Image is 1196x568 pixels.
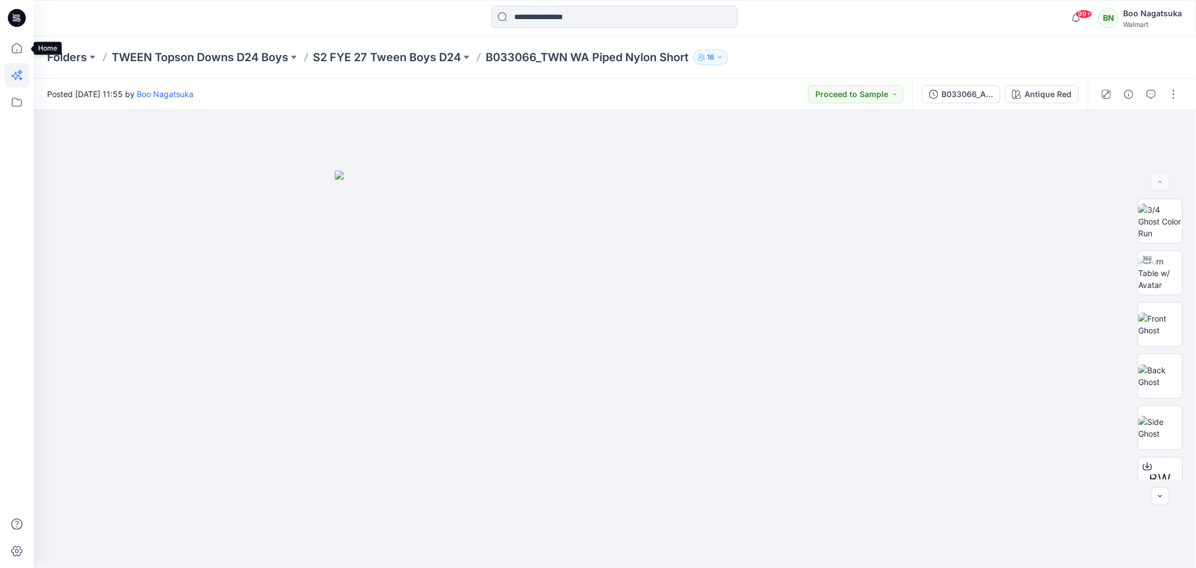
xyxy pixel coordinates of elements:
div: Antique Red [1024,88,1072,100]
p: 16 [707,51,714,63]
a: Folders [47,49,87,65]
div: Boo Nagatsuka [1123,7,1182,20]
span: 99+ [1075,10,1092,19]
span: Posted [DATE] 11:55 by [47,88,193,100]
div: B033066_ADM FULL_TWN WA Piped Nylon Short [941,88,993,100]
img: eyJhbGciOiJIUzI1NiIsImtpZCI6IjAiLCJzbHQiOiJzZXMiLCJ0eXAiOiJKV1QifQ.eyJkYXRhIjp7InR5cGUiOiJzdG9yYW... [335,171,895,568]
span: BW [1149,469,1171,489]
button: 16 [693,49,728,65]
img: Turn Table w/ Avatar [1138,255,1182,291]
div: Walmart [1123,20,1182,29]
img: Side Ghost [1138,416,1182,439]
button: Antique Red [1005,85,1079,103]
a: TWEEN Topson Downs D24 Boys [112,49,288,65]
div: BN [1098,8,1119,28]
img: Back Ghost [1138,364,1182,388]
p: B033066_TWN WA Piped Nylon Short [486,49,689,65]
img: 3/4 Ghost Color Run [1138,204,1182,239]
a: S2 FYE 27 Tween Boys D24 [313,49,461,65]
button: Details [1120,85,1138,103]
a: Boo Nagatsuka [137,89,193,99]
img: Front Ghost [1138,313,1182,336]
button: B033066_ADM FULL_TWN WA Piped Nylon Short [922,85,1000,103]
